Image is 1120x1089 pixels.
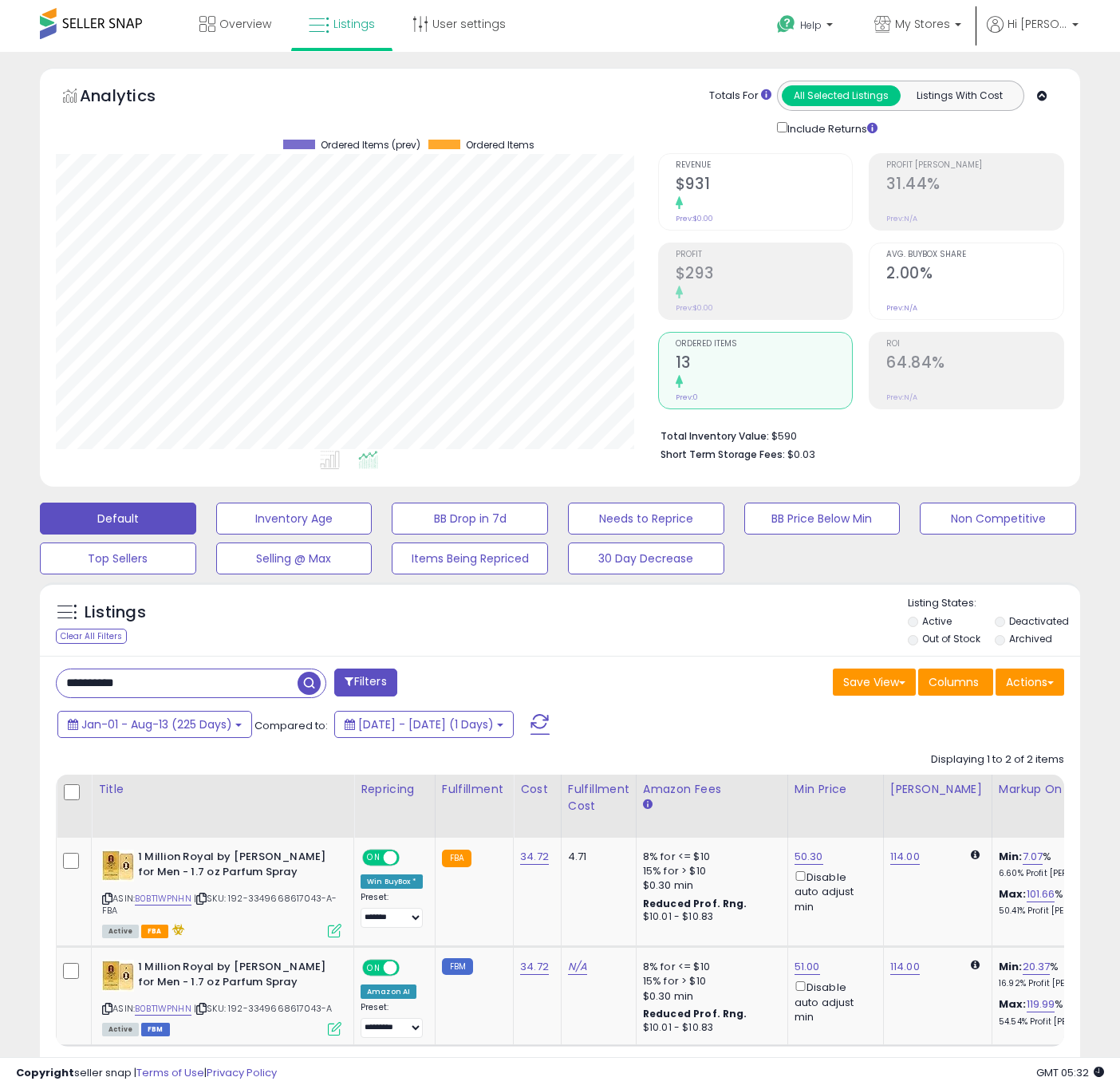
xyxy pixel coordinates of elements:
[929,674,979,690] span: Columns
[520,959,549,975] a: 34.72
[442,850,471,867] small: FBA
[890,959,920,975] a: 114.00
[333,16,375,32] span: Listings
[886,175,1063,196] h2: 31.44%
[361,892,423,928] div: Preset:
[194,1002,332,1015] span: | SKU: 192-3349668617043-A
[57,711,252,738] button: Jan-01 - Aug-13 (225 Days)
[568,543,724,574] button: 30 Day Decrease
[890,849,920,865] a: 114.00
[886,340,1063,349] span: ROI
[895,16,950,32] span: My Stores
[1023,959,1051,975] a: 20.37
[568,781,629,815] div: Fulfillment Cost
[568,850,624,864] div: 4.71
[568,959,587,975] a: N/A
[795,781,877,798] div: Min Price
[397,851,423,865] span: OFF
[833,669,916,696] button: Save View
[40,543,196,574] button: Top Sellers
[168,924,185,935] i: hazardous material
[1027,996,1055,1012] a: 119.99
[886,214,917,223] small: Prev: N/A
[886,393,917,402] small: Prev: N/A
[16,1066,277,1081] div: seller snap | |
[1036,1065,1104,1080] span: 2025-08-14 05:32 GMT
[364,961,384,975] span: ON
[138,960,332,993] b: 1 Million Royal by [PERSON_NAME] for Men - 1.7 oz Parfum Spray
[141,1023,170,1036] span: FBM
[1009,632,1052,645] label: Archived
[922,632,980,645] label: Out of Stock
[999,849,1023,864] b: Min:
[216,543,373,574] button: Selling @ Max
[795,978,871,1024] div: Disable auto adjust min
[886,264,1063,286] h2: 2.00%
[676,214,713,223] small: Prev: $0.00
[254,718,328,733] span: Compared to:
[643,910,775,924] div: $10.01 - $10.83
[364,851,384,865] span: ON
[643,960,775,974] div: 8% for <= $10
[56,629,127,644] div: Clear All Filters
[782,85,901,106] button: All Selected Listings
[135,1002,191,1016] a: B0BT1WPNHN
[676,303,713,313] small: Prev: $0.00
[795,868,871,914] div: Disable auto adjust min
[890,781,985,798] div: [PERSON_NAME]
[765,119,897,137] div: Include Returns
[520,781,554,798] div: Cost
[1027,886,1055,902] a: 101.66
[216,503,373,535] button: Inventory Age
[81,716,232,732] span: Jan-01 - Aug-13 (225 Days)
[568,503,724,535] button: Needs to Reprice
[795,849,823,865] a: 50.30
[922,614,952,628] label: Active
[643,1021,775,1035] div: $10.01 - $10.83
[661,425,1052,444] li: $590
[900,85,1019,106] button: Listings With Cost
[358,716,494,732] span: [DATE] - [DATE] (1 Days)
[219,16,271,32] span: Overview
[643,897,747,910] b: Reduced Prof. Rng.
[676,353,853,375] h2: 13
[800,18,822,32] span: Help
[1008,16,1067,32] span: Hi [PERSON_NAME]
[787,447,815,462] span: $0.03
[676,251,853,259] span: Profit
[643,850,775,864] div: 8% for <= $10
[102,960,341,1034] div: ASIN:
[676,161,853,170] span: Revenue
[98,781,347,798] div: Title
[102,925,139,938] span: All listings currently available for purchase on Amazon
[136,1065,204,1080] a: Terms of Use
[999,959,1023,974] b: Min:
[321,140,420,151] span: Ordered Items (prev)
[643,878,775,893] div: $0.30 min
[1023,849,1043,865] a: 7.07
[466,140,534,151] span: Ordered Items
[643,1007,747,1020] b: Reduced Prof. Rng.
[643,781,781,798] div: Amazon Fees
[361,984,416,999] div: Amazon AI
[886,161,1063,170] span: Profit [PERSON_NAME]
[795,959,820,975] a: 51.00
[661,448,785,461] b: Short Term Storage Fees:
[643,989,775,1004] div: $0.30 min
[920,503,1076,535] button: Non Competitive
[334,711,514,738] button: [DATE] - [DATE] (1 Days)
[361,874,423,889] div: Win BuyBox *
[16,1065,74,1080] strong: Copyright
[999,886,1027,902] b: Max:
[886,251,1063,259] span: Avg. Buybox Share
[886,303,917,313] small: Prev: N/A
[744,503,901,535] button: BB Price Below Min
[85,602,146,624] h5: Listings
[141,925,168,938] span: FBA
[40,503,196,535] button: Default
[520,849,549,865] a: 34.72
[764,2,849,52] a: Help
[886,353,1063,375] h2: 64.84%
[442,781,507,798] div: Fulfillment
[676,393,698,402] small: Prev: 0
